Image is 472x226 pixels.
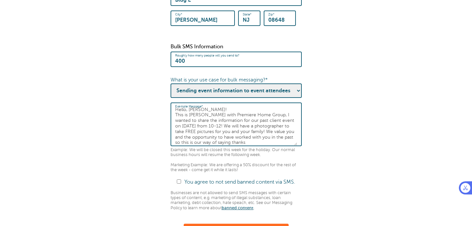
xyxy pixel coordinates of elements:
a: banned content [222,206,254,210]
p: Example: We will be closed this week for the holiday. Our normal business hours will resume the f... [171,147,302,173]
label: State* [243,12,252,16]
label: Example Message* [175,104,203,108]
p: Bulk SMS Information [171,44,302,50]
label: City* [175,12,182,16]
label: Roughly how many people will you send to? [175,54,239,57]
p: Businesses are not allowed to send SMS messages with certain types of content, e.g. marketing of ... [171,191,302,211]
label: What is your use case for bulk messaging?* [171,77,268,82]
label: You agree to not send banned content via SMS. [184,179,295,185]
